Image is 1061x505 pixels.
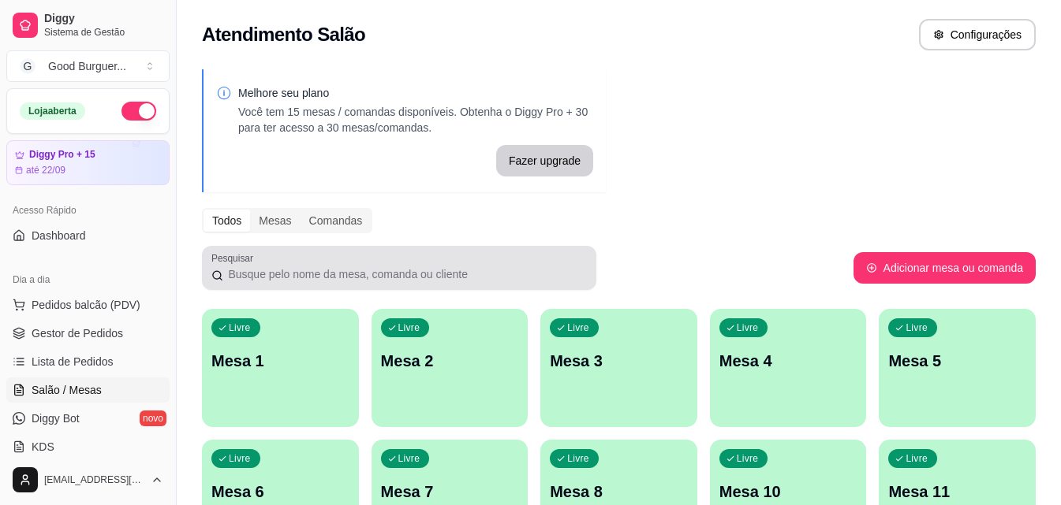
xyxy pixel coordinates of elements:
[398,452,420,465] p: Livre
[202,309,359,427] button: LivreMesa 1
[6,50,170,82] button: Select a team
[121,102,156,121] button: Alterar Status
[202,22,365,47] h2: Atendimento Salão
[32,439,54,455] span: KDS
[398,321,420,334] p: Livre
[6,349,170,374] a: Lista de Pedidos
[6,140,170,185] a: Diggy Pro + 15até 22/09
[301,210,372,232] div: Comandas
[854,252,1036,284] button: Adicionar mesa ou comanda
[32,325,123,341] span: Gestor de Pedidos
[32,410,80,426] span: Diggy Bot
[906,452,928,465] p: Livre
[44,26,163,39] span: Sistema de Gestão
[737,452,759,465] p: Livre
[6,321,170,346] a: Gestor de Pedidos
[6,6,170,44] a: DiggySistema de Gestão
[888,481,1026,503] p: Mesa 11
[32,228,86,243] span: Dashboard
[204,210,250,232] div: Todos
[32,297,140,313] span: Pedidos balcão (PDV)
[919,19,1036,50] button: Configurações
[26,164,65,176] article: até 22/09
[229,452,251,465] p: Livre
[211,251,259,265] label: Pesquisar
[211,481,349,503] p: Mesa 6
[238,104,593,136] p: Você tem 15 mesas / comandas disponíveis. Obtenha o Diggy Pro + 30 para ter acesso a 30 mesas/com...
[550,350,688,372] p: Mesa 3
[6,461,170,499] button: [EMAIL_ADDRESS][DOMAIN_NAME]
[6,223,170,248] a: Dashboard
[6,434,170,459] a: KDS
[381,481,519,503] p: Mesa 7
[719,481,857,503] p: Mesa 10
[238,85,593,101] p: Melhore seu plano
[567,452,589,465] p: Livre
[737,321,759,334] p: Livre
[48,58,126,74] div: Good Burguer ...
[372,309,529,427] button: LivreMesa 2
[250,210,300,232] div: Mesas
[6,406,170,431] a: Diggy Botnovo
[229,321,251,334] p: Livre
[888,350,1026,372] p: Mesa 5
[223,266,587,282] input: Pesquisar
[20,58,35,74] span: G
[567,321,589,334] p: Livre
[44,473,144,486] span: [EMAIL_ADDRESS][DOMAIN_NAME]
[20,102,85,120] div: Loja aberta
[719,350,857,372] p: Mesa 4
[6,292,170,317] button: Pedidos balcão (PDV)
[879,309,1036,427] button: LivreMesa 5
[32,354,114,369] span: Lista de Pedidos
[906,321,928,334] p: Livre
[44,12,163,26] span: Diggy
[710,309,867,427] button: LivreMesa 4
[211,350,349,372] p: Mesa 1
[32,382,102,398] span: Salão / Mesas
[550,481,688,503] p: Mesa 8
[6,198,170,223] div: Acesso Rápido
[381,350,519,372] p: Mesa 2
[496,145,593,176] button: Fazer upgrade
[6,377,170,403] a: Salão / Mesas
[29,149,95,161] article: Diggy Pro + 15
[540,309,697,427] button: LivreMesa 3
[6,267,170,292] div: Dia a dia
